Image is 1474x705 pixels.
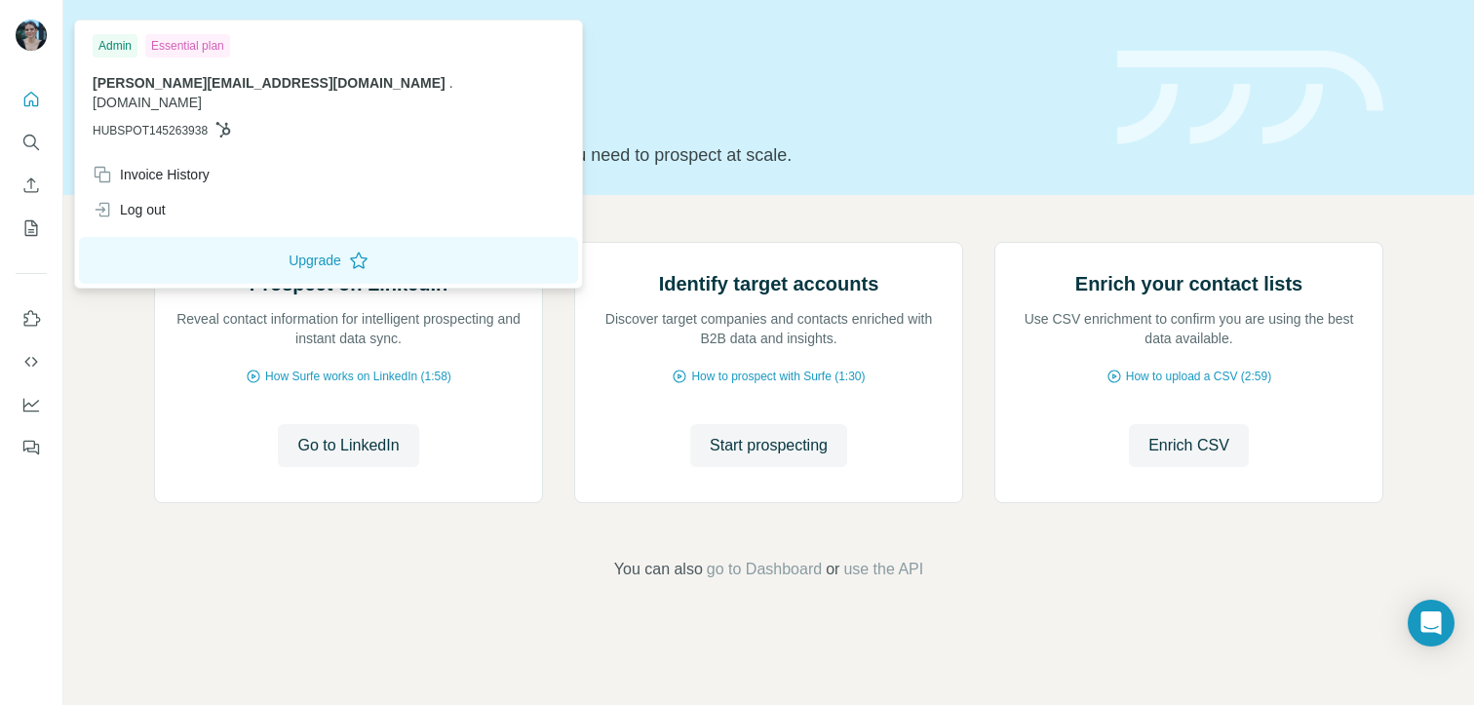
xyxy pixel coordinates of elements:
img: banner [1117,51,1383,145]
span: or [826,558,839,581]
span: How to prospect with Surfe (1:30) [691,368,865,385]
button: My lists [16,211,47,246]
span: You can also [614,558,703,581]
span: HUBSPOT145263938 [93,122,208,139]
button: use the API [843,558,923,581]
h2: Enrich your contact lists [1075,270,1302,297]
button: Enrich CSV [16,168,47,203]
span: [PERSON_NAME][EMAIL_ADDRESS][DOMAIN_NAME] [93,75,446,91]
span: How to upload a CSV (2:59) [1126,368,1271,385]
div: Open Intercom Messenger [1408,600,1455,646]
h1: Let’s prospect together [154,91,1094,130]
div: Essential plan [145,34,230,58]
div: Admin [93,34,137,58]
button: Upgrade [79,237,578,284]
button: Dashboard [16,387,47,422]
span: Start prospecting [710,434,828,457]
h2: Identify target accounts [659,270,879,297]
span: . [449,75,453,91]
img: Avatar [16,20,47,51]
div: Log out [93,200,166,219]
span: [DOMAIN_NAME] [93,95,202,110]
button: Search [16,125,47,160]
button: Go to LinkedIn [278,424,418,467]
div: Quick start [154,36,1094,56]
p: Reveal contact information for intelligent prospecting and instant data sync. [175,309,523,348]
button: Enrich CSV [1129,424,1249,467]
button: Use Surfe API [16,344,47,379]
div: Invoice History [93,165,210,184]
span: How Surfe works on LinkedIn (1:58) [265,368,451,385]
span: Go to LinkedIn [297,434,399,457]
button: Use Surfe on LinkedIn [16,301,47,336]
p: Discover target companies and contacts enriched with B2B data and insights. [595,309,943,348]
p: Pick your starting point and we’ll provide everything you need to prospect at scale. [154,141,1094,169]
button: Start prospecting [690,424,847,467]
button: Quick start [16,82,47,117]
span: Enrich CSV [1148,434,1229,457]
button: go to Dashboard [707,558,822,581]
p: Use CSV enrichment to confirm you are using the best data available. [1015,309,1363,348]
button: Feedback [16,430,47,465]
